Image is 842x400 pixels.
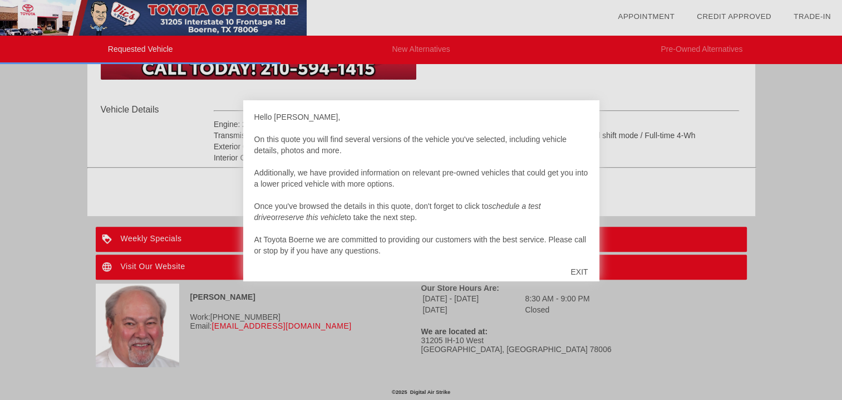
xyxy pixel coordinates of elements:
[254,111,588,256] div: Hello [PERSON_NAME], On this quote you will find several versions of the vehicle you've selected,...
[618,12,674,21] a: Appointment
[559,255,599,289] div: EXIT
[697,12,771,21] a: Credit Approved
[254,202,541,222] em: schedule a test drive
[278,213,344,222] em: reserve this vehicle
[794,12,831,21] a: Trade-In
